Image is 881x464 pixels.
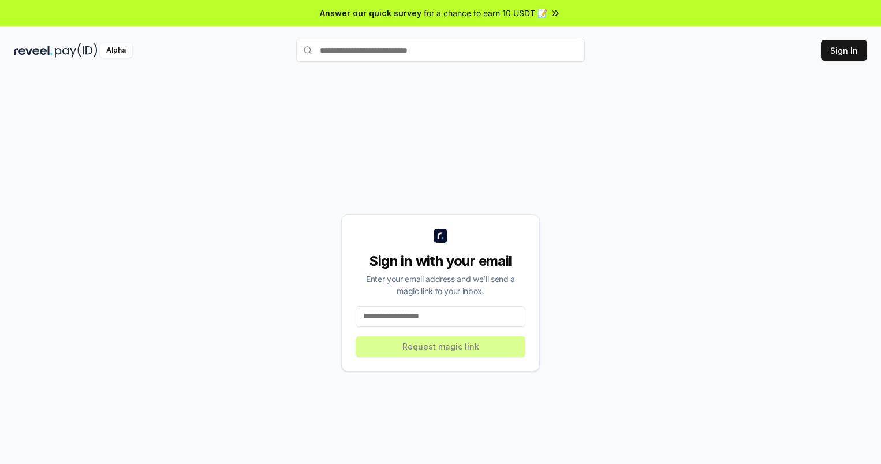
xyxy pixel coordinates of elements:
button: Sign In [821,40,867,61]
div: Enter your email address and we’ll send a magic link to your inbox. [356,273,525,297]
div: Alpha [100,43,132,58]
img: pay_id [55,43,98,58]
img: logo_small [434,229,447,243]
img: reveel_dark [14,43,53,58]
span: for a chance to earn 10 USDT 📝 [424,7,547,19]
span: Answer our quick survey [320,7,421,19]
div: Sign in with your email [356,252,525,270]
